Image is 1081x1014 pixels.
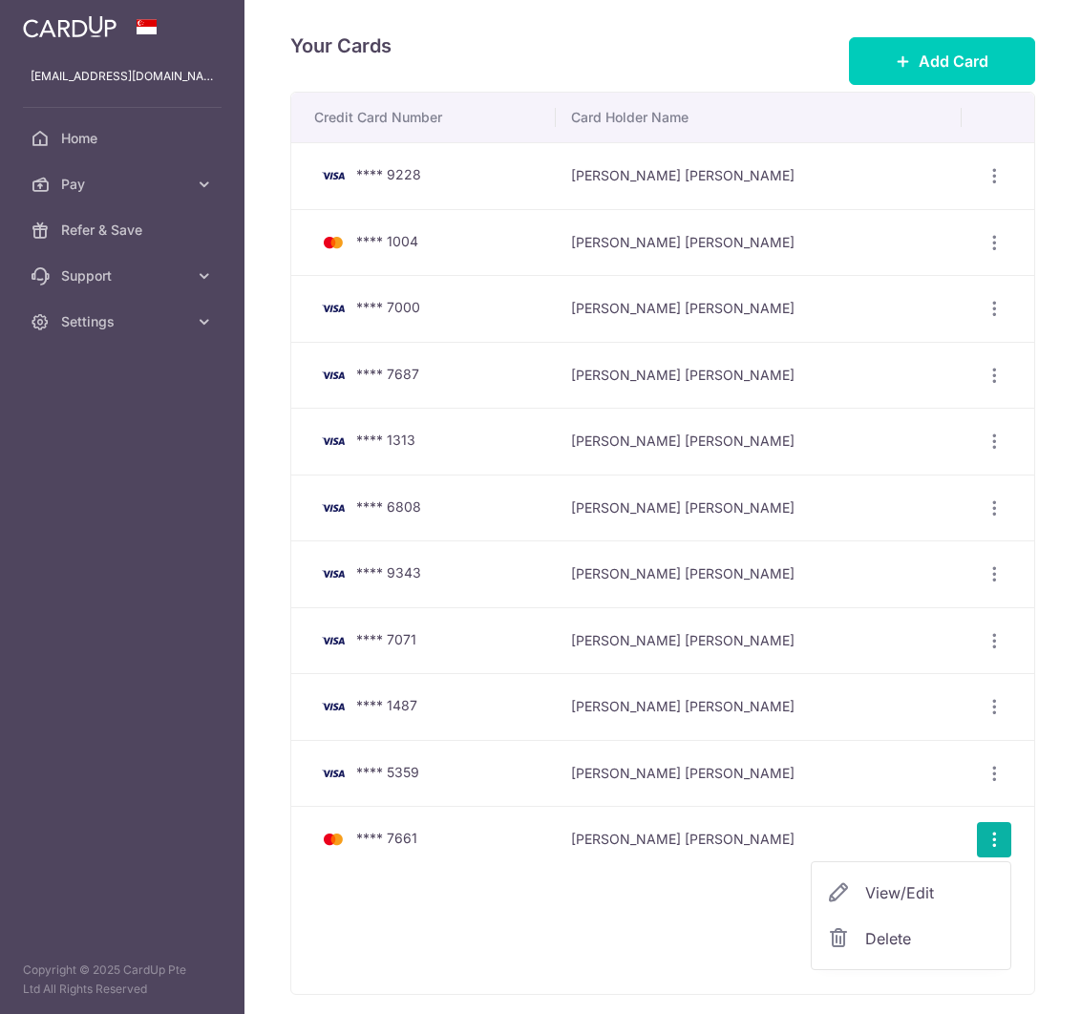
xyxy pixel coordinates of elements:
[61,221,187,240] span: Refer & Save
[314,695,352,718] img: Bank Card
[314,164,352,187] img: Bank Card
[556,209,961,276] td: [PERSON_NAME] [PERSON_NAME]
[61,129,187,148] span: Home
[314,562,352,585] img: Bank Card
[314,629,352,652] img: Bank Card
[61,266,187,285] span: Support
[556,673,961,740] td: [PERSON_NAME] [PERSON_NAME]
[23,15,117,38] img: CardUp
[556,142,961,209] td: [PERSON_NAME] [PERSON_NAME]
[556,740,961,807] td: [PERSON_NAME] [PERSON_NAME]
[31,67,214,86] p: [EMAIL_ADDRESS][DOMAIN_NAME]
[556,475,961,541] td: [PERSON_NAME] [PERSON_NAME]
[556,342,961,409] td: [PERSON_NAME] [PERSON_NAME]
[958,957,1062,1004] iframe: Opens a widget where you can find more information
[812,870,1010,916] a: View/Edit
[314,430,352,453] img: Bank Card
[556,806,961,873] td: [PERSON_NAME] [PERSON_NAME]
[314,496,352,519] img: Bank Card
[556,607,961,674] td: [PERSON_NAME] [PERSON_NAME]
[61,175,187,194] span: Pay
[849,37,1035,85] button: Add Card
[314,231,352,254] img: Bank Card
[290,31,392,61] h4: Your Cards
[556,540,961,607] td: [PERSON_NAME] [PERSON_NAME]
[314,297,352,320] img: Bank Card
[812,916,1010,961] a: Delete
[919,50,988,73] span: Add Card
[314,762,352,785] img: Bank Card
[556,408,961,475] td: [PERSON_NAME] [PERSON_NAME]
[556,275,961,342] td: [PERSON_NAME] [PERSON_NAME]
[61,312,187,331] span: Settings
[291,93,556,142] th: Credit Card Number
[314,364,352,387] img: Bank Card
[865,927,995,950] span: Delete
[314,828,352,851] img: Bank Card
[556,93,961,142] th: Card Holder Name
[865,881,995,904] span: View/Edit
